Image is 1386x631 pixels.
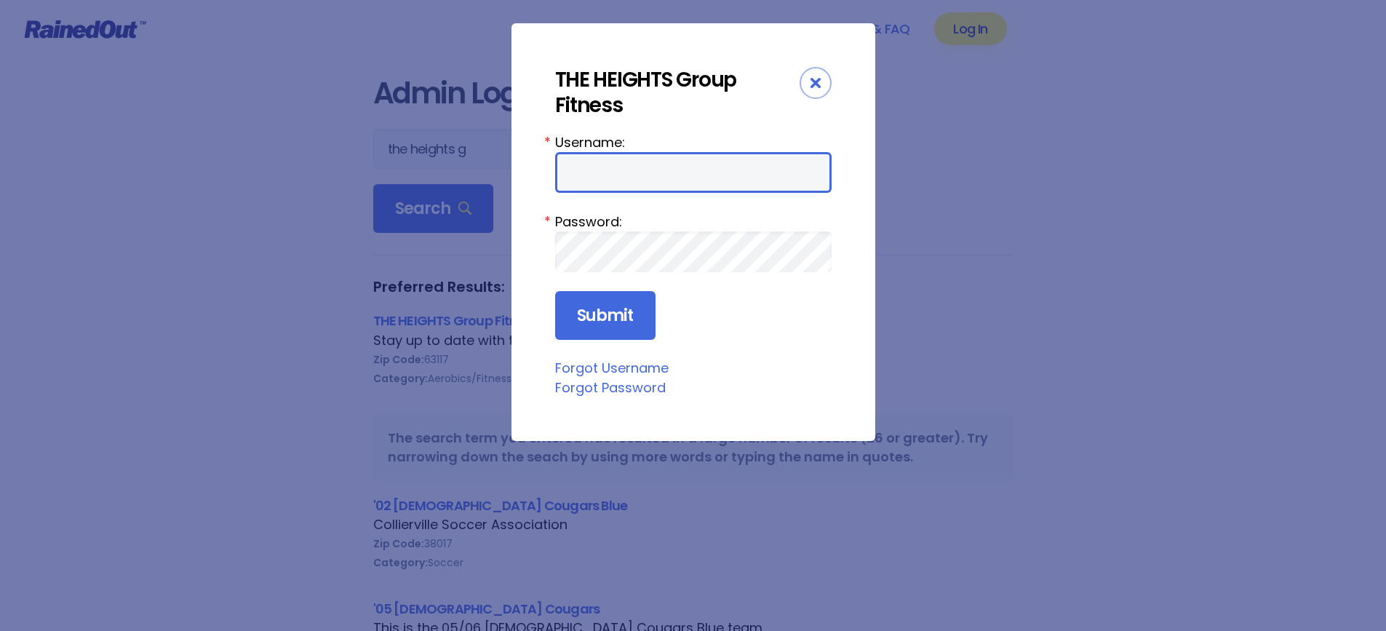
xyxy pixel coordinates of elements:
[555,132,832,152] label: Username:
[555,212,832,231] label: Password:
[555,291,656,341] input: Submit
[555,378,666,397] a: Forgot Password
[555,67,800,118] div: THE HEIGHTS Group Fitness
[555,359,669,377] a: Forgot Username
[800,67,832,99] div: Close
